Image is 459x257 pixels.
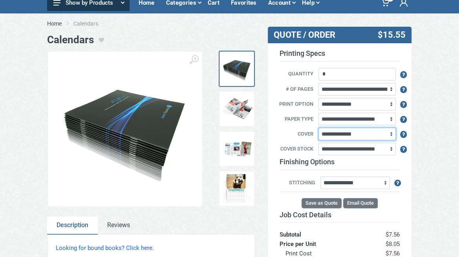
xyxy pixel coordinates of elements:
th: Price per Unit [280,239,353,249]
span: $7.56 [386,250,400,257]
li: Calendars [73,20,110,28]
h1: Calendars [47,34,94,46]
th: Subtotal [280,222,353,239]
label: Cover Stock [274,145,317,154]
a: Saddlestich Book [219,51,255,87]
a: Open Spreads [219,91,255,127]
a: Home [47,20,62,28]
a: Looking for bound books? Click here. [56,244,154,251]
label: Print Option [274,100,317,109]
img: Calendar [221,173,252,204]
img: Open Spreads [221,93,252,125]
h3: Job Cost Details [280,211,400,219]
label: Stitching [280,179,319,187]
a: Description [47,217,98,235]
a: Reviews [98,217,139,235]
img: Saddlestich Book [221,53,252,84]
h3: Printing Specs [280,49,400,62]
span: $15.55 [378,30,406,40]
a: Calendar [219,171,255,207]
label: Quantity [274,70,317,79]
span: $7.56 [386,231,400,238]
nav: breadcrumb [47,20,412,28]
a: Samples [219,131,255,167]
img: Saddlestich Book [56,77,195,181]
label: # of Pages [274,85,317,94]
label: Paper Type [274,115,317,124]
label: Cover [274,130,317,139]
span: $8.05 [386,240,400,248]
button: Email Quote [343,198,378,208]
h3: QUOTE / ORDER [274,30,358,40]
h3: Finishing Options [280,158,400,170]
img: Samples [221,133,252,165]
button: Save as Quote [302,198,342,208]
